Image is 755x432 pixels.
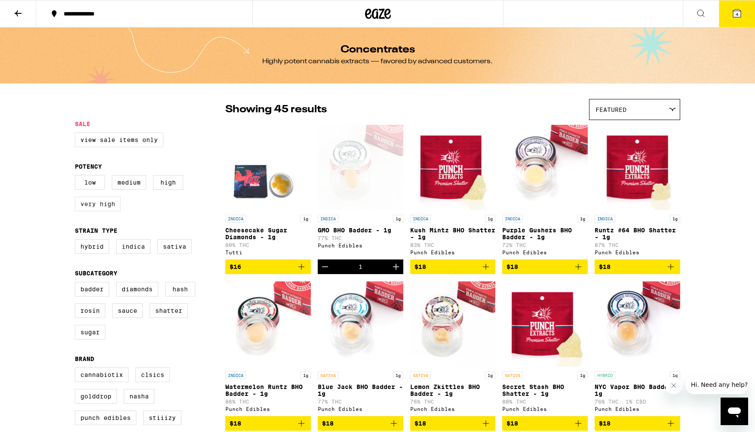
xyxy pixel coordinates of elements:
[502,371,523,379] p: SATIVA
[595,242,680,248] p: 87% THC
[595,416,680,431] button: Add to bag
[116,282,158,296] label: Diamonds
[410,215,431,222] p: INDICA
[75,227,117,234] legend: Strain Type
[225,102,327,117] p: Showing 45 results
[736,12,738,17] span: 4
[502,281,588,416] a: Open page for Secret Stash BHO Shatter - 1g from Punch Edibles
[595,406,680,412] div: Punch Edibles
[75,120,90,127] legend: Sale
[719,0,755,27] button: 4
[595,399,680,404] p: 76% THC: 1% CBD
[341,45,415,55] h1: Concentrates
[502,281,588,367] img: Punch Edibles - Secret Stash BHO Shatter - 1g
[318,371,338,379] p: SATIVA
[595,281,680,416] a: Open page for NYC Vapor BHO Badder - 1g from Punch Edibles
[143,410,181,425] label: STIIIZY
[502,242,588,248] p: 72% THC
[577,371,588,379] p: 1g
[577,215,588,222] p: 1g
[157,239,192,254] label: Sativa
[670,371,680,379] p: 1g
[75,367,129,382] label: Cannabiotix
[502,215,523,222] p: INDICA
[318,406,403,412] div: Punch Edibles
[393,215,403,222] p: 1g
[75,410,136,425] label: Punch Edibles
[75,270,117,277] legend: Subcategory
[410,371,431,379] p: SATIVA
[318,215,338,222] p: INDICA
[686,375,748,394] iframe: Message from company
[502,227,588,241] p: Purple Gushers BHO Badder - 1g
[410,259,496,274] button: Add to bag
[502,399,588,404] p: 88% THC
[670,215,680,222] p: 1g
[318,416,403,431] button: Add to bag
[389,259,403,274] button: Increment
[153,175,183,190] label: High
[414,263,426,270] span: $18
[75,163,102,170] legend: Potency
[410,250,496,255] div: Punch Edibles
[225,399,311,404] p: 86% THC
[410,399,496,404] p: 76% THC
[410,406,496,412] div: Punch Edibles
[318,124,403,259] a: Open page for GMO BHO Badder - 1g from Punch Edibles
[75,282,109,296] label: Badder
[506,420,518,427] span: $18
[410,416,496,431] button: Add to bag
[165,282,195,296] label: Hash
[506,263,518,270] span: $18
[595,383,680,397] p: NYC Vapor BHO Badder - 1g
[318,235,403,241] p: 77% THC
[225,406,311,412] div: Punch Edibles
[502,416,588,431] button: Add to bag
[410,124,496,259] a: Open page for Kush Mintz BHO Shatter - 1g from Punch Edibles
[721,398,748,425] iframe: Button to launch messaging window
[410,281,496,367] img: Punch Edibles - Lemon Zkittles BHO Badder - 1g
[318,243,403,248] div: Punch Edibles
[595,215,615,222] p: INDICA
[595,124,680,210] img: Punch Edibles - Runtz #64 BHO Shatter - 1g
[502,406,588,412] div: Punch Edibles
[665,377,682,394] iframe: Close message
[595,371,615,379] p: HYBRID
[502,259,588,274] button: Add to bag
[502,383,588,397] p: Secret Stash BHO Shatter - 1g
[230,263,241,270] span: $16
[75,325,105,339] label: Sugar
[318,281,403,416] a: Open page for Blue Jack BHO Badder - 1g from Punch Edibles
[75,175,105,190] label: Low
[502,124,588,210] img: Punch Edibles - Purple Gushers BHO Badder - 1g
[318,281,403,367] img: Punch Edibles - Blue Jack BHO Badder - 1g
[225,371,246,379] p: INDICA
[599,420,611,427] span: $18
[225,227,311,241] p: Cheesecake Sugar Diamonds - 1g
[301,371,311,379] p: 1g
[75,239,109,254] label: Hybrid
[318,383,403,397] p: Blue Jack BHO Badder - 1g
[225,259,311,274] button: Add to bag
[485,371,495,379] p: 1g
[225,281,311,416] a: Open page for Watermelon Runtz BHO Badder - 1g from Punch Edibles
[225,124,311,210] img: Tutti - Cheesecake Sugar Diamonds - 1g
[262,57,493,66] div: Highly potent cannabis extracts — favored by advanced customers.
[322,420,334,427] span: $18
[225,124,311,259] a: Open page for Cheesecake Sugar Diamonds - 1g from Tutti
[135,367,170,382] label: CLSICS
[75,389,117,404] label: GoldDrop
[318,259,332,274] button: Decrement
[112,303,143,318] label: Sauce
[595,106,626,113] span: Featured
[502,124,588,259] a: Open page for Purple Gushers BHO Badder - 1g from Punch Edibles
[75,303,105,318] label: Rosin
[595,281,680,367] img: Punch Edibles - NYC Vapor BHO Badder - 1g
[410,242,496,248] p: 83% THC
[595,250,680,255] div: Punch Edibles
[225,281,311,367] img: Punch Edibles - Watermelon Runtz BHO Badder - 1g
[112,175,146,190] label: Medium
[225,250,311,255] div: Tutti
[225,215,246,222] p: INDICA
